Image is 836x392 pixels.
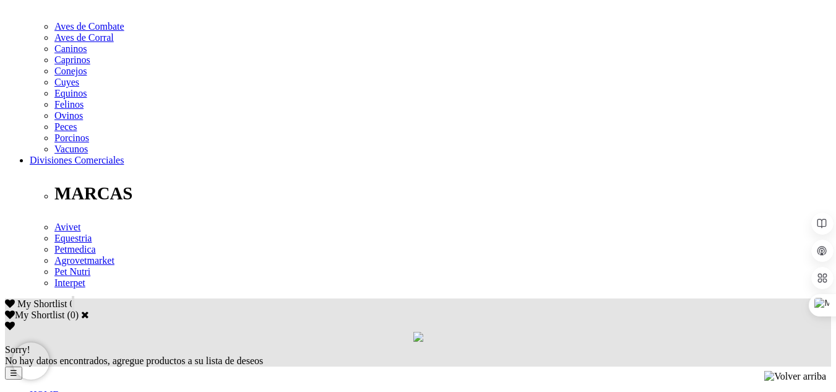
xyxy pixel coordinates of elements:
a: Aves de Combate [54,21,124,32]
a: Agrovetmarket [54,255,114,266]
a: Peces [54,121,77,132]
a: Vacunos [54,144,88,154]
a: Cuyes [54,77,79,87]
a: Equestria [54,233,92,243]
a: Felinos [54,99,84,110]
span: 0 [69,298,74,309]
a: Porcinos [54,133,89,143]
a: Aves de Corral [54,32,114,43]
a: Avivet [54,222,80,232]
button: ☰ [5,367,22,380]
a: Cerrar [81,310,89,320]
a: Conejos [54,66,87,76]
img: loading.gif [413,332,423,342]
span: My Shortlist [17,298,67,309]
a: Petmedica [54,244,96,255]
a: Caprinos [54,54,90,65]
a: Interpet [54,277,85,288]
span: Sorry! [5,344,30,355]
div: No hay datos encontrados, agregue productos a su lista de deseos [5,344,831,367]
label: My Shortlist [5,310,64,320]
label: 0 [71,310,75,320]
a: Divisiones Comerciales [30,155,124,165]
a: Pet Nutri [54,266,90,277]
a: Caninos [54,43,87,54]
span: ( ) [67,310,79,320]
a: Ovinos [54,110,83,121]
p: MARCAS [54,183,831,204]
a: Equinos [54,88,87,98]
img: Volver arriba [764,371,826,382]
iframe: Brevo live chat [12,342,50,380]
